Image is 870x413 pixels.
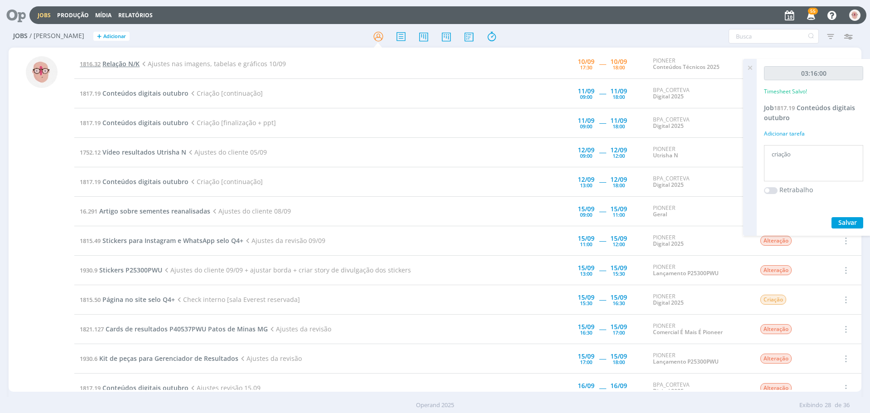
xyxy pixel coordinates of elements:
[106,325,268,333] span: Cards de resultados P40537PWU Patos de Minas MG
[578,147,594,153] div: 12/09
[80,236,243,245] a: 1815.49Stickers para Instagram e WhatsApp selo Q4+
[613,389,625,394] div: 10:30
[653,264,746,277] div: PIONEER
[188,384,261,392] span: Ajustes revisão 15.09
[610,265,627,271] div: 15/09
[578,58,594,65] div: 10/09
[580,212,592,217] div: 09:00
[578,383,594,389] div: 16/09
[599,148,606,156] span: -----
[580,124,592,129] div: 09:00
[80,237,101,245] span: 1815.49
[80,148,186,156] a: 1752.12Vídeo resultados Utrisha N
[849,7,861,23] button: A
[599,325,606,333] span: -----
[843,401,850,410] span: 36
[175,295,300,304] span: Check interno [sala Everest reservada]
[764,130,863,138] div: Adicionar tarefa
[162,266,411,274] span: Ajustes do cliente 09/09 + ajustar borda + criar story de divulgação dos stickers
[140,59,286,68] span: Ajustes nas imagens, tabelas e gráficos 10/09
[613,360,625,364] div: 18:00
[102,59,140,68] span: Relação N/K
[210,207,291,215] span: Ajustes do cliente 08/09
[80,207,97,215] span: 16.291
[653,205,746,218] div: PIONEER
[80,59,140,68] a: 1816.32Relação N/K
[613,65,625,70] div: 18:00
[599,354,606,363] span: -----
[80,89,101,97] span: 1817.19
[92,12,114,19] button: Mídia
[13,32,28,40] span: Jobs
[729,29,819,44] input: Busca
[613,330,625,335] div: 17:00
[653,382,746,395] div: BPA_CORTEVA
[80,295,175,304] a: 1815.50Página no site selo Q4+
[653,299,684,306] a: Digital 2025
[118,11,153,19] a: Relatórios
[599,384,606,392] span: -----
[188,118,276,127] span: Criação [finalização + ppt]
[653,358,719,365] a: Lançamento P25300PWU
[653,122,684,130] a: Digital 2025
[580,360,592,364] div: 17:00
[80,384,101,392] span: 1817.19
[580,94,592,99] div: 09:00
[610,58,627,65] div: 10/09
[29,32,84,40] span: / [PERSON_NAME]
[578,117,594,124] div: 11/09
[580,153,592,158] div: 09:00
[102,295,175,304] span: Página no site selo Q4+
[653,293,746,306] div: PIONEER
[580,301,592,306] div: 15:30
[653,146,746,159] div: PIONEER
[613,301,625,306] div: 16:30
[35,12,53,19] button: Jobs
[653,323,746,336] div: PIONEER
[578,265,594,271] div: 15/09
[238,354,302,363] span: Ajustes da revisão
[580,65,592,70] div: 17:30
[760,354,792,364] span: Alteração
[80,384,188,392] a: 1817.19Conteúdos digitais outubro
[760,295,786,305] span: Criação
[779,185,813,194] label: Retrabalho
[849,10,860,21] img: A
[80,296,101,304] span: 1815.50
[760,265,792,275] span: Alteração
[80,178,101,186] span: 1817.19
[653,92,684,100] a: Digital 2025
[610,176,627,183] div: 12/09
[243,236,325,245] span: Ajustes da revisão 09/09
[801,7,820,24] button: 55
[610,324,627,330] div: 15/09
[54,12,92,19] button: Produção
[578,206,594,212] div: 15/09
[613,212,625,217] div: 11:00
[799,401,823,410] span: Exibindo
[653,58,746,71] div: PIONEER
[102,89,188,97] span: Conteúdos digitais outubro
[838,218,857,227] span: Salvar
[760,324,792,334] span: Alteração
[80,355,97,363] span: 1930.6
[580,330,592,335] div: 16:30
[188,89,263,97] span: Criação [continuação]
[102,148,186,156] span: Vídeo resultados Utrisha N
[653,63,720,71] a: Conteúdos Técnicos 2025
[580,242,592,247] div: 11:00
[102,384,188,392] span: Conteúdos digitais outubro
[97,32,101,41] span: +
[599,59,606,68] span: -----
[653,210,667,218] a: Geral
[578,353,594,360] div: 15/09
[599,207,606,215] span: -----
[610,147,627,153] div: 12/09
[653,175,746,189] div: BPA_CORTEVA
[80,119,101,127] span: 1817.19
[653,269,719,277] a: Lançamento P25300PWU
[653,234,746,248] div: PIONEER
[116,12,155,19] button: Relatórios
[80,325,104,333] span: 1821.127
[653,151,678,159] a: Utrisha N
